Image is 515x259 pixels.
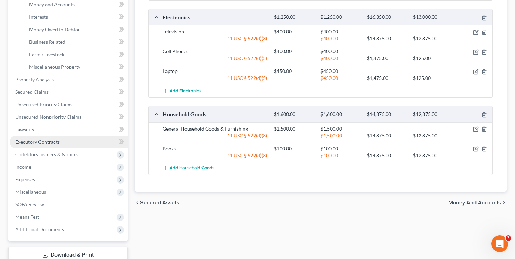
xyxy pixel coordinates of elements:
div: $1,600.00 [271,111,317,118]
div: $12,875.00 [410,35,456,42]
div: $14,875.00 [363,111,410,118]
div: $400.00 [271,48,317,55]
div: $1,475.00 [363,55,410,62]
span: 3 [506,235,511,241]
div: 11 USC § 522(d)(5) [159,55,271,62]
div: 11 USC § 522(d)(3) [159,132,271,139]
div: $400.00 [317,28,363,35]
span: Farm / Livestock [29,51,65,57]
span: Business Related [29,39,65,45]
div: $100.00 [317,152,363,159]
a: Property Analysis [10,73,128,86]
div: $450.00 [317,75,363,82]
span: Means Test [15,214,39,220]
button: chevron_left Secured Assets [135,200,179,206]
div: $450.00 [317,68,363,75]
button: Money and Accounts chevron_right [448,200,507,206]
div: $12,875.00 [410,152,456,159]
a: Unsecured Priority Claims [10,98,128,111]
a: Interests [24,11,128,23]
div: $1,250.00 [317,14,363,20]
span: Income [15,164,31,170]
button: Add Electronics [163,84,201,97]
div: $125.00 [410,75,456,82]
div: $400.00 [317,55,363,62]
span: Miscellaneous Property [29,64,80,70]
div: Electronics [159,14,271,21]
div: $400.00 [317,35,363,42]
span: Add Household Goods [170,165,214,171]
span: Expenses [15,176,35,182]
a: Miscellaneous Property [24,61,128,73]
div: General Household Goods & Furnishing [159,125,271,132]
span: Interests [29,14,48,20]
a: Farm / Livestock [24,48,128,61]
span: Unsecured Priority Claims [15,101,72,107]
button: Add Household Goods [163,162,214,175]
div: $1,250.00 [271,14,317,20]
div: $12,875.00 [410,132,456,139]
i: chevron_right [501,200,507,206]
a: Executory Contracts [10,136,128,148]
div: $14,875.00 [363,132,410,139]
div: $450.00 [271,68,317,75]
span: Lawsuits [15,126,34,132]
div: Household Goods [159,110,271,118]
span: SOFA Review [15,201,44,207]
div: Books [159,145,271,152]
a: Secured Claims [10,86,128,98]
div: $14,875.00 [363,152,410,159]
div: $1,475.00 [363,75,410,82]
span: Secured Claims [15,89,49,95]
span: Codebtors Insiders & Notices [15,151,78,157]
a: Lawsuits [10,123,128,136]
span: Money Owed to Debtor [29,26,80,32]
div: $125.00 [410,55,456,62]
span: Money and Accounts [29,1,75,7]
a: Money Owed to Debtor [24,23,128,36]
i: chevron_left [135,200,140,206]
div: $1,500.00 [317,132,363,139]
div: $1,600.00 [317,111,363,118]
span: Additional Documents [15,226,64,232]
span: Add Electronics [170,88,201,94]
span: Money and Accounts [448,200,501,206]
div: 11 USC § 522(d)(5) [159,75,271,82]
div: 11 USC § 522(d)(3) [159,152,271,159]
a: SOFA Review [10,198,128,211]
span: Property Analysis [15,76,54,82]
div: $12,875.00 [410,111,456,118]
div: 11 USC § 522(d)(3) [159,35,271,42]
div: $13,000.00 [410,14,456,20]
div: $100.00 [271,145,317,152]
iframe: Intercom live chat [491,235,508,252]
span: Miscellaneous [15,189,46,195]
div: $1,500.00 [271,125,317,132]
span: Executory Contracts [15,139,60,145]
a: Unsecured Nonpriority Claims [10,111,128,123]
div: $400.00 [317,48,363,55]
div: Television [159,28,271,35]
div: Laptop [159,68,271,75]
div: $16,350.00 [363,14,410,20]
div: $100.00 [317,145,363,152]
span: Unsecured Nonpriority Claims [15,114,81,120]
div: $1,500.00 [317,125,363,132]
a: Business Related [24,36,128,48]
div: $14,875.00 [363,35,410,42]
div: Cell Phones [159,48,271,55]
div: $400.00 [271,28,317,35]
span: Secured Assets [140,200,179,206]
